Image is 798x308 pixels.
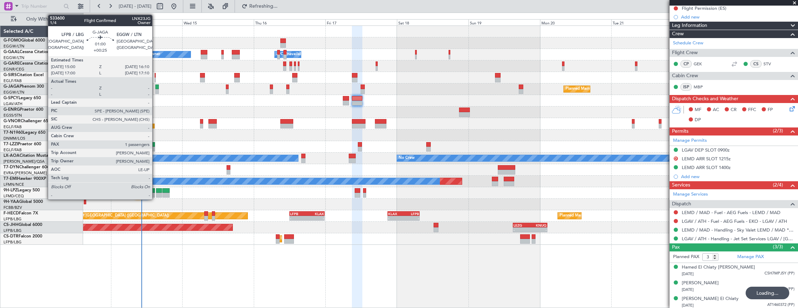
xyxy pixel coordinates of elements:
span: [DATE] [682,287,694,292]
a: [PERSON_NAME]/QSA [3,159,45,164]
a: LEMD / MAD - Fuel - AEG Fuels - LEMD / MAD [682,210,781,215]
div: - [530,228,547,232]
div: LGAV DEP SLOT 0900z [682,147,730,153]
a: Manage PAX [737,254,764,261]
a: G-JAGAPhenom 300 [3,85,44,89]
a: CS-JHHGlobal 6000 [3,223,42,227]
a: G-SPCYLegacy 650 [3,96,41,100]
span: G-GARE [3,61,20,66]
a: EGGW/LTN [3,44,24,49]
a: T7-N1960Legacy 650 [3,131,45,135]
div: No Crew Hamburg (Fuhlsbuttel Intl) [68,153,131,163]
span: T7-LZZI [3,142,18,146]
div: Add new [681,14,795,20]
span: [DATE] - [DATE] [119,3,152,9]
div: Hamed El Chiaty [PERSON_NAME] [682,264,755,271]
a: CS-DTRFalcon 2000 [3,234,42,239]
div: Tue 14 [111,19,183,25]
a: G-SIRSCitation Excel [3,73,44,77]
a: Schedule Crew [673,40,703,47]
span: Permits [672,127,688,135]
span: G-GAAL [3,50,20,54]
div: LFPB [290,212,307,216]
a: FCBB/BZV [3,205,22,210]
div: Sun 19 [468,19,540,25]
span: Dispatch [672,200,691,208]
span: G-FOMO [3,38,21,43]
span: Refreshing... [249,4,278,9]
span: Dispatch Checks and Weather [672,95,738,103]
span: CS-JHH [3,223,19,227]
label: Planned PAX [673,254,699,261]
span: (2/3) [773,127,783,134]
a: EGLF/FAB [3,147,22,153]
a: F-HECDFalcon 7X [3,211,38,215]
div: [DATE] [84,14,96,20]
div: Wed 15 [182,19,254,25]
div: Planned Maint [GEOGRAPHIC_DATA] ([GEOGRAPHIC_DATA]) [566,84,675,94]
a: LGAV / ATH - Fuel - AEG Fuels - EKO - LGAV / ATH [682,218,787,224]
span: Pax [672,243,680,251]
span: G-SPCY [3,96,19,100]
div: No Crew [399,153,415,163]
a: EGLF/FAB [3,124,22,130]
a: EGGW/LTN [3,55,24,60]
div: Thu 16 [254,19,325,25]
div: KNUQ [530,223,547,227]
span: G-JAGA [3,85,20,89]
span: FFC [748,107,756,113]
a: LGAV/ATH [3,101,22,107]
a: LGAV / ATH - Handling - Jet Set Services LGAV / [GEOGRAPHIC_DATA] [682,236,795,242]
div: Add new [681,174,795,179]
a: G-FOMOGlobal 6000 [3,38,45,43]
a: G-ENRGPraetor 600 [3,108,43,112]
a: T7-LZZIPraetor 600 [3,142,41,146]
div: KLAX [307,212,324,216]
div: [PERSON_NAME] El Chiaty [682,295,739,302]
a: Manage Services [673,191,708,198]
a: LFMD/CEQ [3,193,24,199]
div: Planned Maint [GEOGRAPHIC_DATA] ([GEOGRAPHIC_DATA]) [59,211,169,221]
div: Planned Maint Sofia [281,234,317,244]
span: Only With Activity [18,17,74,22]
span: [DATE] [682,271,694,277]
a: 9H-YAAGlobal 5000 [3,200,43,204]
span: T7-EMI [3,177,17,181]
span: CR [731,107,737,113]
span: 9H-LPZ [3,188,17,192]
span: AC [713,107,719,113]
span: G-ENRG [3,108,20,112]
span: Crew [672,30,684,38]
div: Mon 20 [540,19,612,25]
a: LX-AOACitation Mustang [3,154,53,158]
a: STV [763,61,779,67]
span: FP [768,107,773,113]
a: LFPB/LBG [3,217,22,222]
a: T7-EMIHawker 900XP [3,177,46,181]
div: LFPB [404,212,419,216]
span: CS-DTR [3,234,19,239]
div: - [404,216,419,220]
span: Flight Crew [672,49,698,57]
span: C5H7MPJ5Y (PP) [764,271,795,277]
div: Planned Maint [GEOGRAPHIC_DATA] ([GEOGRAPHIC_DATA]) [560,211,670,221]
a: LFPB/LBG [3,240,22,245]
span: Cabin Crew [672,72,698,80]
span: AT1460372 (PP) [767,302,795,308]
span: T7-N1960 [3,131,23,135]
span: DP [695,117,701,124]
a: EGLF/FAB [3,78,22,83]
span: 9H-YAA [3,200,19,204]
button: D [674,156,678,161]
a: LEMD / MAD - Handling - Sky Valet LEMD / MAD **MY HANDLING** [682,227,795,233]
a: G-VNORChallenger 650 [3,119,51,123]
span: T7-DYN [3,165,19,169]
span: Leg Information [672,22,707,30]
div: [PERSON_NAME] [682,280,719,287]
span: LX-AOA [3,154,20,158]
div: No Crew [77,176,93,186]
div: Tue 21 [611,19,683,25]
div: - [388,216,404,220]
div: LEMD ARR SLOT 1400z [682,164,731,170]
div: LEMD ARR SLOT 1215z [682,156,731,162]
